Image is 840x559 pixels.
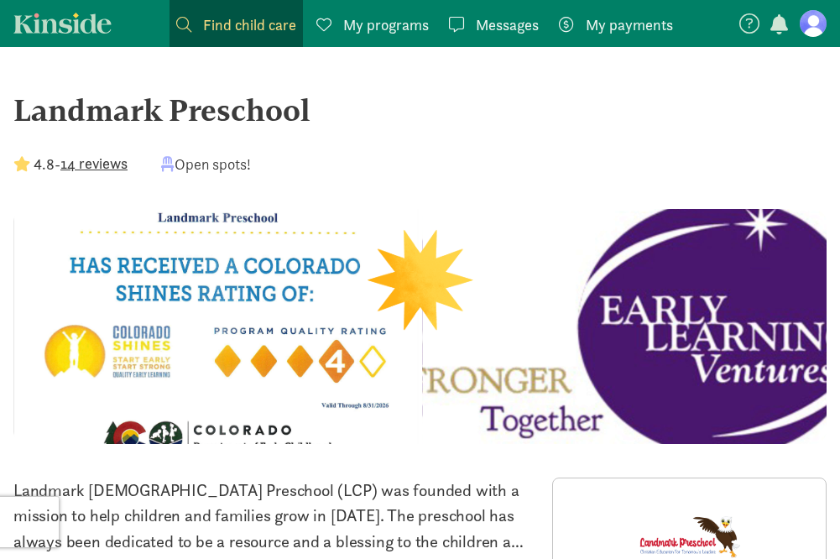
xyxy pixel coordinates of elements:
div: Landmark Preschool [13,87,827,133]
div: - [13,153,128,175]
span: Find child care [203,13,296,36]
span: My payments [586,13,673,36]
span: My programs [343,13,429,36]
p: Landmark [DEMOGRAPHIC_DATA] Preschool (LCP) was founded with a mission to help children and famil... [13,478,532,554]
div: Open spots! [161,153,251,175]
span: Messages [476,13,539,36]
strong: 4.8 [34,154,55,174]
button: 14 reviews [60,152,128,175]
a: Kinside [13,13,112,34]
